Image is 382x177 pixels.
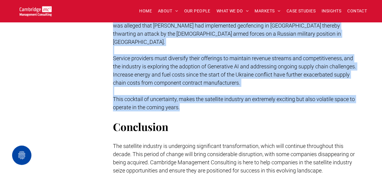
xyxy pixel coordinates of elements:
a: MARKETS [252,6,283,16]
a: HOME [136,6,155,16]
a: OUR PEOPLE [181,6,213,16]
span: Service providers must diversify their offerings to maintain revenue streams and competitiveness,... [113,55,356,86]
span: The satellite industry is undergoing significant transformation, which will continue throughout t... [113,143,355,174]
a: ABOUT [155,6,181,16]
a: Your Business Transformed | Cambridge Management Consulting [20,7,52,13]
a: CASE STUDIES [284,6,319,16]
img: Go to Homepage [20,6,52,16]
a: INSIGHTS [319,6,344,16]
a: WHAT WE DO [213,6,252,16]
span: This cocktail of uncertainty, makes the satellite industry an extremely exciting but also volatil... [113,96,355,110]
a: CONTACT [344,6,370,16]
span: Conclusion [113,120,168,134]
